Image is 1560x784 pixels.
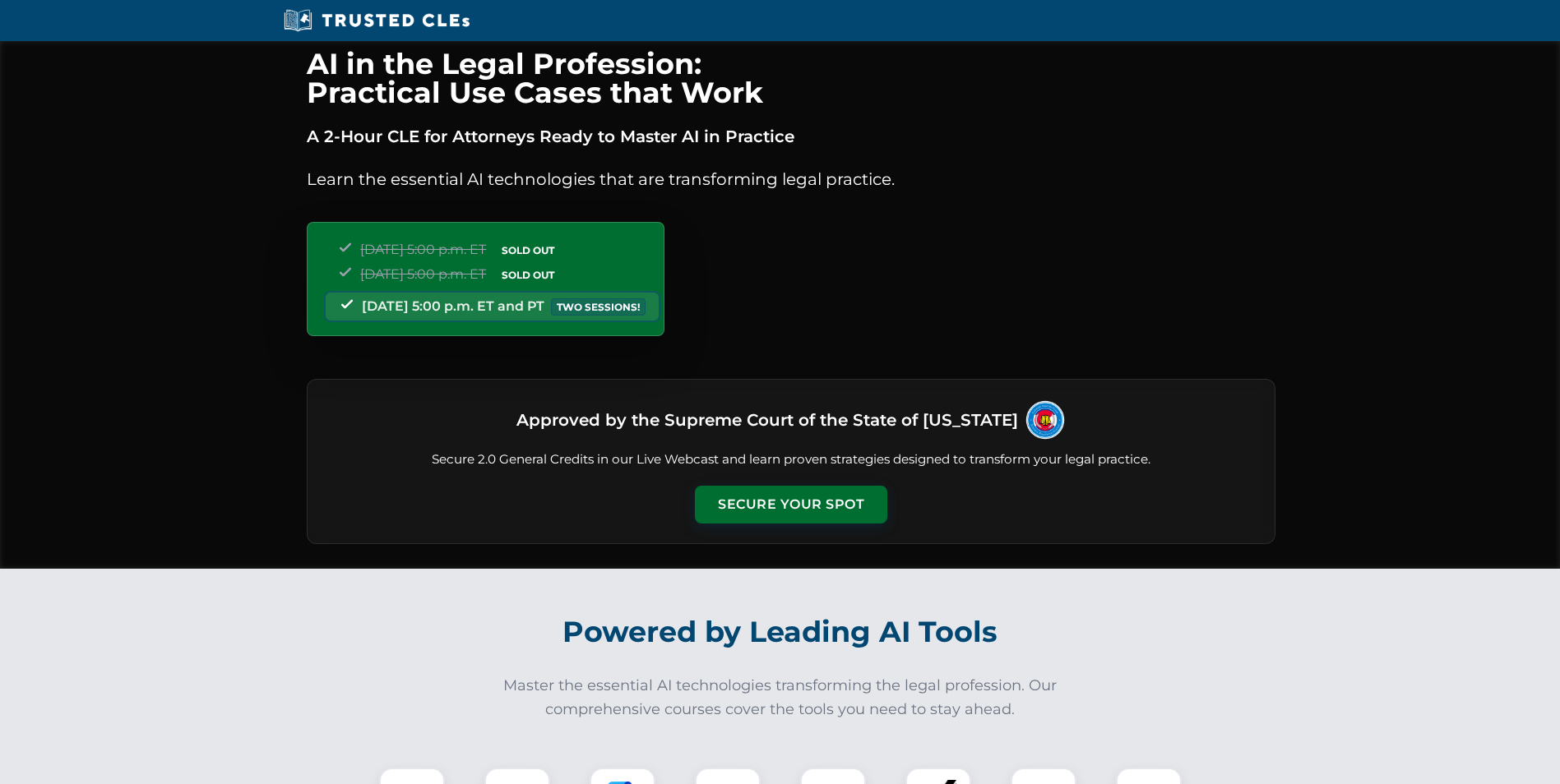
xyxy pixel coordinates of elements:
p: Secure 2.0 General Credits in our Live Webcast and learn proven strategies designed to transform ... [327,450,1255,469]
p: A 2-Hour CLE for Attorneys Ready to Master AI in Practice [307,123,1275,150]
h1: AI in the Legal Profession: Practical Use Cases that Work [307,49,1275,107]
img: Logo [1025,399,1066,440]
h2: Powered by Leading AI Tools [325,603,1236,661]
span: [DATE] 5:00 p.m. ET [360,242,486,257]
p: Master the essential AI technologies transforming the legal profession. Our comprehensive courses... [493,674,1068,722]
span: [DATE] 5:00 p.m. ET [360,266,486,282]
img: Trusted CLEs [279,8,475,33]
h3: Approved by the Supreme Court of the State of [US_STATE] [516,405,1018,435]
span: SOLD OUT [496,242,560,259]
p: Learn the essential AI technologies that are transforming legal practice. [307,166,1275,192]
span: SOLD OUT [496,266,560,284]
button: Secure Your Spot [695,486,887,523]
